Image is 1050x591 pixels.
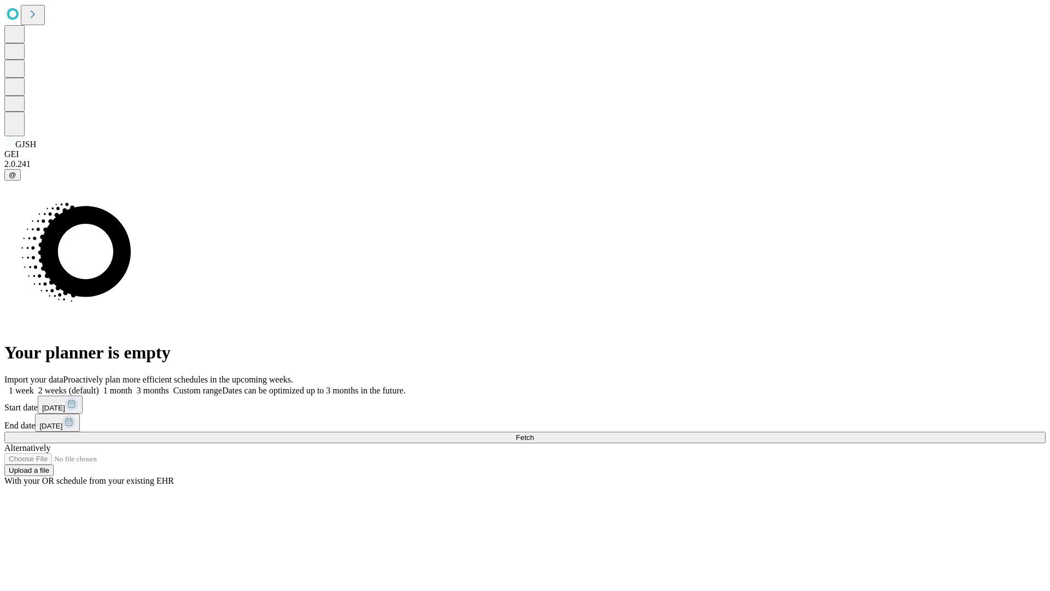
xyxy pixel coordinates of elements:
span: Custom range [173,386,222,395]
div: End date [4,414,1046,432]
span: [DATE] [39,422,62,430]
span: [DATE] [42,404,65,412]
button: @ [4,169,21,181]
span: Dates can be optimized up to 3 months in the future. [222,386,405,395]
span: 3 months [137,386,169,395]
button: [DATE] [38,396,83,414]
span: GJSH [15,140,36,149]
h1: Your planner is empty [4,343,1046,363]
span: 1 month [103,386,132,395]
span: Proactively plan more efficient schedules in the upcoming weeks. [63,375,293,384]
span: Import your data [4,375,63,384]
div: GEI [4,149,1046,159]
button: Fetch [4,432,1046,443]
div: 2.0.241 [4,159,1046,169]
span: @ [9,171,16,179]
div: Start date [4,396,1046,414]
span: 2 weeks (default) [38,386,99,395]
span: Alternatively [4,443,50,453]
button: Upload a file [4,465,54,476]
span: Fetch [516,433,534,442]
span: 1 week [9,386,34,395]
span: With your OR schedule from your existing EHR [4,476,174,485]
button: [DATE] [35,414,80,432]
